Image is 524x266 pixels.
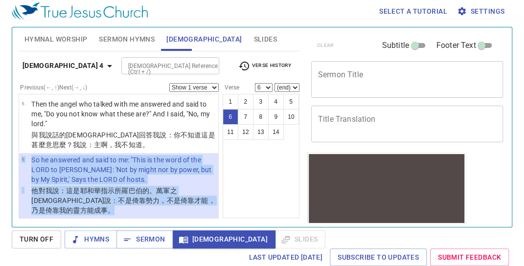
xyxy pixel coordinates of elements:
input: Type Bible Reference [124,60,200,71]
button: 12 [238,124,253,140]
p: So he answered and said to me: "This is the word of the LORD to [PERSON_NAME]: 'Not by might nor ... [31,155,215,184]
p: 他對我說 [31,186,215,215]
span: Sermon [124,233,165,245]
span: 6 [22,156,24,162]
span: Slides [253,33,276,45]
label: Verse [223,85,239,90]
button: Turn Off [12,230,61,248]
button: Settings [455,2,508,21]
wh559: 所羅巴伯 [31,187,215,214]
button: 1 [223,94,238,110]
span: [DEMOGRAPHIC_DATA] [181,233,268,245]
span: Sermon Hymns [99,33,155,45]
button: Sermon [116,230,173,248]
button: 9 [268,109,284,125]
wh6635: 之[DEMOGRAPHIC_DATA] [31,187,215,214]
span: Verse History [238,60,291,72]
button: Verse History [232,59,297,73]
span: Select a tutorial [379,5,447,18]
iframe: from-child [307,153,466,232]
button: 8 [253,109,269,125]
span: Submit Feedback [438,251,501,264]
wh113: 啊，我不知道。 [101,141,149,149]
p: 與我說話 [31,130,215,150]
button: [DEMOGRAPHIC_DATA] 4 [19,57,119,75]
b: [DEMOGRAPHIC_DATA] 4 [23,60,104,72]
wh3068: 指示 [31,187,215,214]
button: 10 [283,109,299,125]
span: Hymns [72,233,109,245]
span: Hymnal Worship [24,33,88,45]
button: 3 [253,94,269,110]
button: 7 [238,109,253,125]
button: 4 [268,94,284,110]
img: True Jesus Church [12,2,148,20]
button: 11 [223,124,238,140]
wh559: ：不是倚靠勢力 [31,197,215,214]
button: [DEMOGRAPHIC_DATA] [173,230,275,248]
button: 6 [223,109,238,125]
span: Footer Text [436,40,476,51]
wh3068: 說 [31,197,215,214]
span: Subscribe to Updates [338,251,419,264]
span: 5 [22,101,24,106]
button: Hymns [65,230,117,248]
wh2216: 的。萬軍 [31,187,215,214]
button: 2 [238,94,253,110]
button: 14 [268,124,284,140]
label: Previous (←, ↑) Next (→, ↓) [20,85,87,90]
button: 13 [253,124,269,140]
button: Select a tutorial [375,2,451,21]
wh559: ：主 [87,141,149,149]
wh559: ：這是耶和華 [31,187,215,214]
span: Turn Off [20,233,53,245]
p: Then the angel who talked with me answered and said to me, "Do you not know what these are?" And ... [31,99,215,129]
wh1696: 的[DEMOGRAPHIC_DATA] [31,131,215,149]
span: Last updated [DATE] [249,251,322,264]
span: Settings [459,5,504,18]
wh7307: 方能成事。 [80,206,114,214]
span: Subtitle [382,40,409,51]
button: 5 [283,94,299,110]
span: [DEMOGRAPHIC_DATA] [166,33,242,45]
